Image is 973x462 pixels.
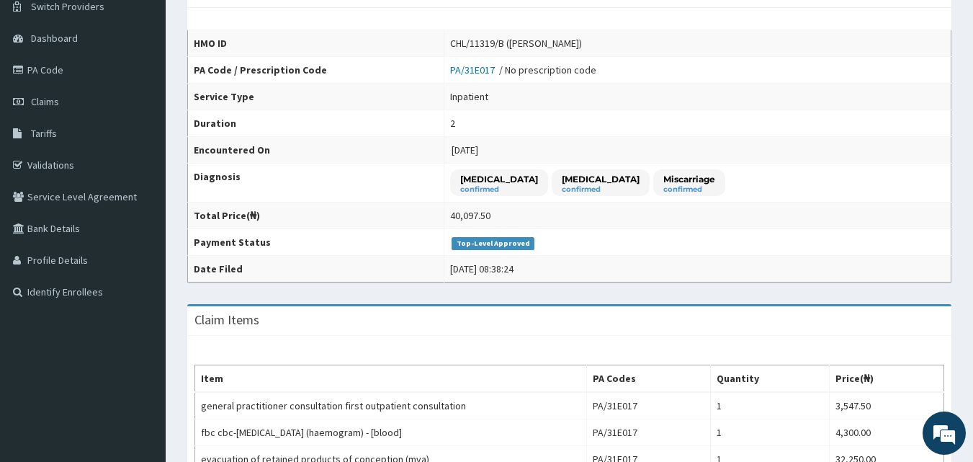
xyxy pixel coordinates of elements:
th: Payment Status [188,229,444,256]
div: CHL/11319/B ([PERSON_NAME]) [450,36,582,50]
th: Item [195,365,587,393]
div: Inpatient [450,89,488,104]
p: Miscarriage [663,173,715,185]
span: Dashboard [31,32,78,45]
td: fbc cbc-[MEDICAL_DATA] (haemogram) - [blood] [195,419,587,446]
div: 2 [450,116,455,130]
td: 4,300.00 [830,419,944,446]
span: Top-Level Approved [452,237,534,250]
th: Encountered On [188,137,444,164]
a: PA/31E017 [450,63,499,76]
td: 1 [710,419,829,446]
td: general practitioner consultation first outpatient consultation [195,392,587,419]
div: / No prescription code [450,63,596,77]
div: [DATE] 08:38:24 [450,262,514,276]
td: 1 [710,392,829,419]
th: PA Codes [586,365,710,393]
span: Tariffs [31,127,57,140]
th: HMO ID [188,30,444,57]
th: PA Code / Prescription Code [188,57,444,84]
p: [MEDICAL_DATA] [460,173,538,185]
small: confirmed [663,186,715,193]
th: Service Type [188,84,444,110]
small: confirmed [562,186,640,193]
div: Minimize live chat window [236,7,271,42]
td: PA/31E017 [586,392,710,419]
td: 3,547.50 [830,392,944,419]
img: d_794563401_company_1708531726252_794563401 [27,72,58,108]
p: [MEDICAL_DATA] [562,173,640,185]
th: Quantity [710,365,829,393]
span: We're online! [84,139,199,285]
th: Price(₦) [830,365,944,393]
textarea: Type your message and hit 'Enter' [7,308,274,359]
small: confirmed [460,186,538,193]
span: [DATE] [452,143,478,156]
td: PA/31E017 [586,419,710,446]
span: Claims [31,95,59,108]
th: Total Price(₦) [188,203,444,229]
div: 40,097.50 [450,208,490,223]
th: Diagnosis [188,164,444,203]
th: Date Filed [188,256,444,283]
th: Duration [188,110,444,137]
h3: Claim Items [194,314,259,326]
div: Chat with us now [75,81,242,99]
